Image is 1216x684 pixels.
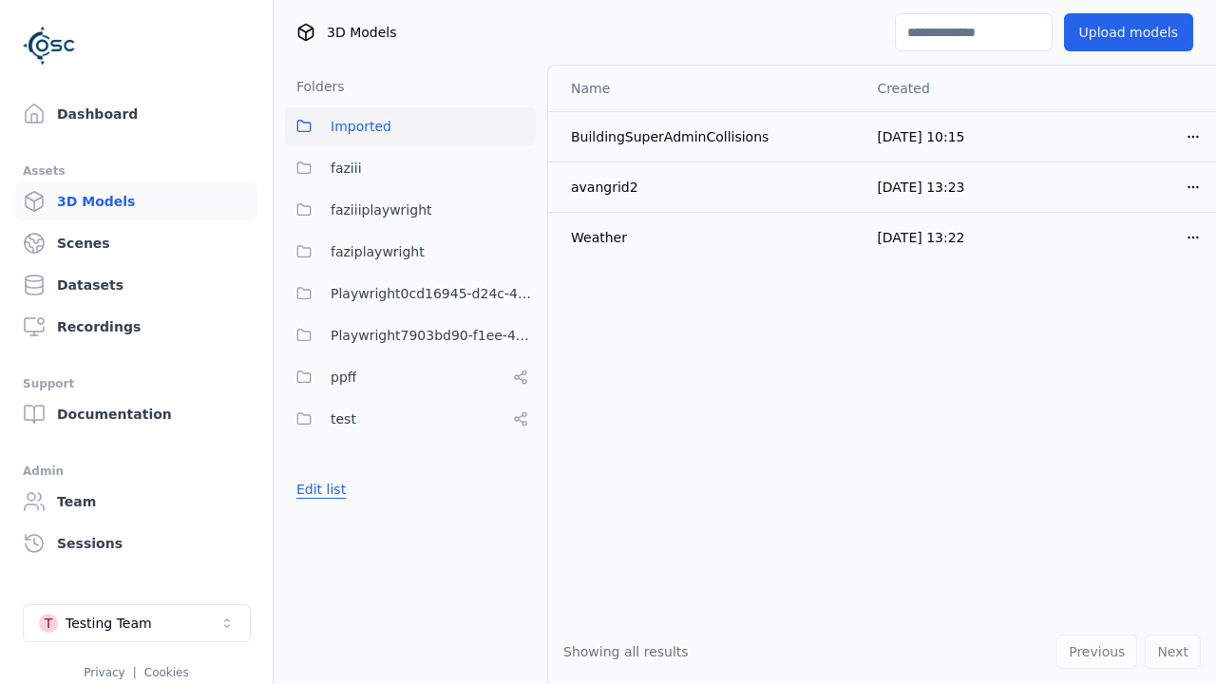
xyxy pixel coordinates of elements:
img: Logo [23,19,76,72]
button: Upload models [1064,13,1193,51]
div: Testing Team [66,614,152,633]
span: [DATE] 13:22 [877,230,964,245]
button: faziiiplaywright [285,191,536,229]
a: Cookies [144,666,189,679]
span: ppff [331,366,356,389]
span: Playwright0cd16945-d24c-45f9-a8ba-c74193e3fd84 [331,282,536,305]
span: Imported [331,115,391,138]
th: Created [862,66,1039,111]
a: Sessions [15,524,257,562]
button: Edit list [285,472,357,506]
span: Showing all results [563,644,689,659]
button: Playwright0cd16945-d24c-45f9-a8ba-c74193e3fd84 [285,275,536,313]
a: Scenes [15,224,257,262]
button: faziplaywright [285,233,536,271]
a: Documentation [15,395,257,433]
th: Name [548,66,862,111]
div: BuildingSuperAdminCollisions [571,127,846,146]
span: faziiiplaywright [331,199,432,221]
div: Assets [23,160,250,182]
a: Team [15,483,257,521]
h3: Folders [285,77,345,96]
button: Select a workspace [23,604,251,642]
span: faziii [331,157,362,180]
div: Admin [23,460,250,483]
span: Playwright7903bd90-f1ee-40e5-8689-7a943bbd43ef [331,324,536,347]
span: test [331,408,356,430]
button: Imported [285,107,536,145]
button: Playwright7903bd90-f1ee-40e5-8689-7a943bbd43ef [285,316,536,354]
div: T [39,614,58,633]
div: Support [23,372,250,395]
span: faziplaywright [331,240,425,263]
span: | [133,666,137,679]
div: Weather [571,228,846,247]
a: 3D Models [15,182,257,220]
button: test [285,400,536,438]
div: avangrid2 [571,178,846,197]
span: [DATE] 10:15 [877,129,964,144]
button: faziii [285,149,536,187]
a: Recordings [15,308,257,346]
span: [DATE] 13:23 [877,180,964,195]
span: 3D Models [327,23,396,42]
button: ppff [285,358,536,396]
a: Datasets [15,266,257,304]
a: Dashboard [15,95,257,133]
a: Privacy [84,666,124,679]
